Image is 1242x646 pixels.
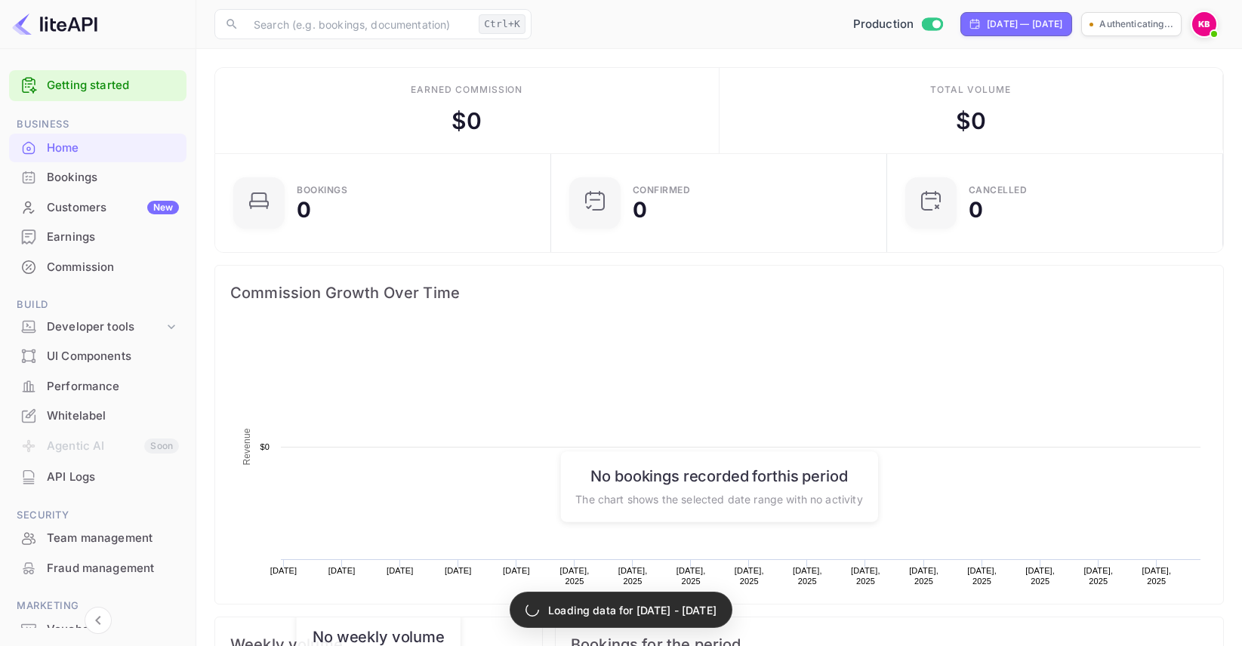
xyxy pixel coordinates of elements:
div: Bookings [297,186,347,195]
span: Production [853,16,914,33]
div: 0 [969,199,983,220]
div: Earned commission [411,83,522,97]
div: API Logs [47,469,179,486]
a: Whitelabel [9,401,186,429]
div: Ctrl+K [479,14,525,34]
div: Commission [47,259,179,276]
div: Bookings [9,163,186,192]
input: Search (e.g. bookings, documentation) [245,9,473,39]
div: Performance [47,378,179,395]
div: Getting started [9,70,186,101]
a: UI Components [9,342,186,370]
div: Switch to Sandbox mode [847,16,949,33]
div: 0 [633,199,647,220]
div: Commission [9,253,186,282]
text: [DATE] [387,566,414,575]
text: [DATE], 2025 [1025,566,1055,586]
div: Confirmed [633,186,691,195]
a: Team management [9,524,186,552]
a: CustomersNew [9,193,186,221]
p: Loading data for [DATE] - [DATE] [548,602,717,618]
span: Business [9,116,186,133]
div: $ 0 [451,104,482,138]
div: Whitelabel [47,408,179,425]
h6: No bookings recorded for this period [575,466,862,484]
div: Team management [9,524,186,553]
p: The chart shows the selected date range with no activity [575,491,862,506]
span: Marketing [9,598,186,614]
div: [DATE] — [DATE] [987,17,1062,31]
a: Fraud management [9,554,186,582]
div: Earnings [9,223,186,252]
text: [DATE] [328,566,356,575]
button: Collapse navigation [85,607,112,634]
div: Customers [47,199,179,217]
div: Earnings [47,229,179,246]
text: [DATE], 2025 [735,566,764,586]
a: Earnings [9,223,186,251]
a: Getting started [47,77,179,94]
div: 0 [297,199,311,220]
text: [DATE], 2025 [676,566,706,586]
div: Performance [9,372,186,401]
a: API Logs [9,463,186,491]
div: Bookings [47,169,179,186]
div: Home [47,140,179,157]
div: API Logs [9,463,186,492]
text: [DATE], 2025 [1142,566,1171,586]
div: Whitelabel [9,401,186,431]
text: Revenue [242,428,252,465]
text: [DATE], 2025 [560,566,590,586]
text: [DATE], 2025 [851,566,880,586]
div: Vouchers [47,621,179,638]
span: Build [9,297,186,313]
div: Fraud management [47,560,179,577]
text: [DATE] [270,566,297,575]
div: UI Components [47,348,179,365]
div: Developer tools [47,318,164,336]
text: $0 [260,442,270,451]
div: Team management [47,530,179,547]
div: CustomersNew [9,193,186,223]
div: Fraud management [9,554,186,583]
a: Vouchers [9,615,186,643]
a: Home [9,134,186,161]
span: Commission Growth Over Time [230,281,1208,305]
p: Authenticating... [1099,17,1173,31]
span: Security [9,507,186,524]
a: Performance [9,372,186,400]
div: Home [9,134,186,163]
img: LiteAPI logo [12,12,97,36]
div: Developer tools [9,314,186,340]
a: Commission [9,253,186,281]
text: [DATE], 2025 [618,566,648,586]
text: [DATE] [445,566,472,575]
div: UI Components [9,342,186,371]
div: Click to change the date range period [960,12,1072,36]
a: Bookings [9,163,186,191]
div: CANCELLED [969,186,1028,195]
div: Total volume [930,83,1011,97]
img: Kyle Bromont [1192,12,1216,36]
text: [DATE], 2025 [793,566,822,586]
text: [DATE] [503,566,530,575]
text: [DATE], 2025 [1083,566,1113,586]
text: [DATE], 2025 [967,566,997,586]
text: [DATE], 2025 [909,566,938,586]
div: New [147,201,179,214]
div: $ 0 [956,104,986,138]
